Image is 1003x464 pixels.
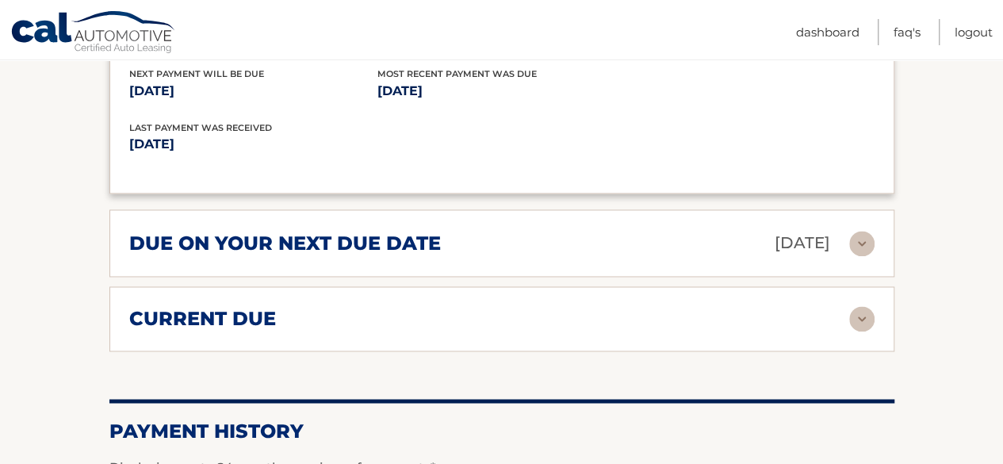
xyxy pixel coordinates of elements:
img: accordion-rest.svg [849,306,875,332]
a: Dashboard [796,19,859,45]
a: Logout [955,19,993,45]
a: FAQ's [894,19,921,45]
span: Next Payment will be due [129,68,264,79]
img: accordion-rest.svg [849,231,875,256]
p: [DATE] [775,229,830,257]
p: [DATE] [129,133,502,155]
span: Last Payment was received [129,122,272,133]
h2: current due [129,307,276,331]
span: Most Recent Payment Was Due [377,68,537,79]
p: [DATE] [377,80,626,102]
a: Cal Automotive [10,10,177,56]
h2: due on your next due date [129,232,441,255]
p: [DATE] [129,80,377,102]
h2: Payment History [109,419,894,443]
